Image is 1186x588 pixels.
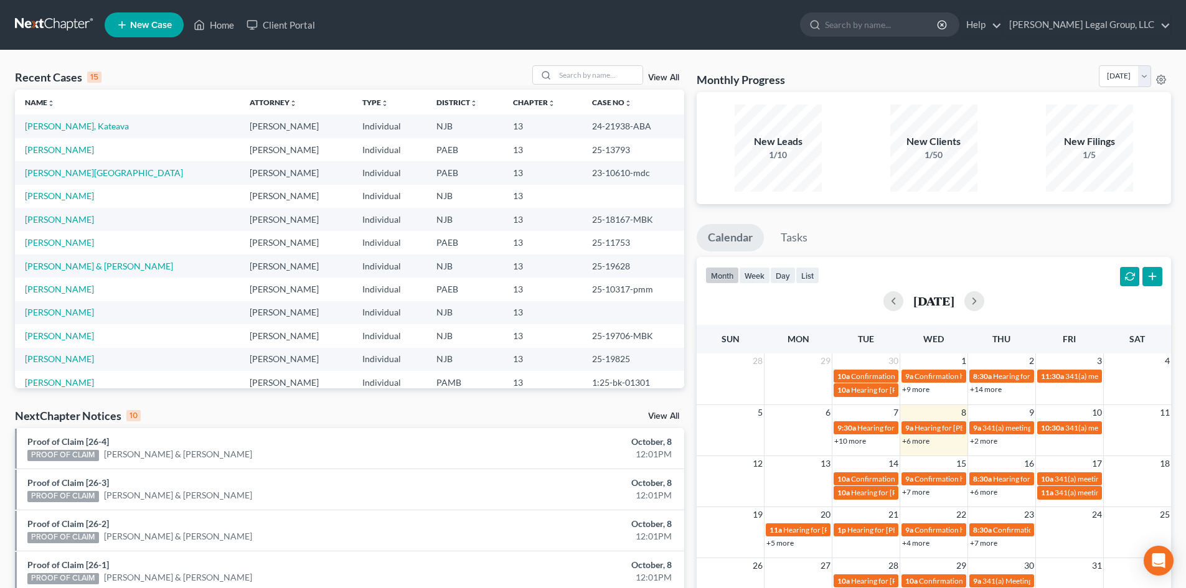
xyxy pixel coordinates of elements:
div: New Leads [735,134,822,149]
span: 9a [905,525,913,534]
a: Proof of Claim [26-1] [27,559,109,570]
td: 25-13793 [582,138,684,161]
div: 10 [126,410,141,421]
td: [PERSON_NAME] [240,231,352,254]
h2: [DATE] [913,294,954,307]
td: Individual [352,208,426,231]
span: 18 [1159,456,1171,471]
span: 10a [837,474,850,483]
span: 341(a) meeting for [PERSON_NAME] [1065,423,1185,432]
span: 25 [1159,507,1171,522]
a: Nameunfold_more [25,98,55,107]
div: 1/5 [1046,149,1133,161]
div: 12:01PM [465,448,672,460]
div: PROOF OF CLAIM [27,491,99,502]
td: [PERSON_NAME] [240,371,352,394]
span: 8:30a [973,371,992,381]
span: 23 [1023,507,1035,522]
td: Individual [352,278,426,301]
div: 12:01PM [465,571,672,584]
span: 8:30a [973,474,992,483]
a: [PERSON_NAME] [25,353,94,364]
span: Confirmation Hearing for [PERSON_NAME] [PERSON_NAME] [851,474,1053,483]
span: 13 [819,456,832,471]
span: New Case [130,21,172,30]
span: 30 [887,353,900,368]
td: Individual [352,161,426,184]
a: Attorneyunfold_more [250,98,297,107]
a: Help [960,14,1002,36]
a: [PERSON_NAME] [25,377,94,388]
a: Calendar [697,224,764,251]
td: 13 [503,371,581,394]
a: [PERSON_NAME] [25,284,94,294]
span: 341(a) meeting for [PERSON_NAME] [1055,474,1175,483]
span: 1p [837,525,846,534]
div: October, 8 [465,518,672,530]
td: 25-19628 [582,254,684,278]
td: 13 [503,208,581,231]
td: 13 [503,301,581,324]
div: Recent Cases [15,70,101,85]
input: Search by name... [825,13,939,36]
td: 13 [503,161,581,184]
span: Mon [788,334,809,344]
span: Confirmation hearing for [PERSON_NAME] [915,474,1056,483]
span: 11 [1159,405,1171,420]
td: [PERSON_NAME] [240,161,352,184]
td: PAEB [426,278,504,301]
td: 25-18167-MBK [582,208,684,231]
i: unfold_more [381,100,388,107]
a: [PERSON_NAME] [25,307,94,317]
a: +4 more [902,538,930,548]
td: Individual [352,371,426,394]
a: Case Nounfold_more [592,98,632,107]
span: 27 [819,558,832,573]
div: October, 8 [465,436,672,448]
div: PROOF OF CLAIM [27,450,99,461]
span: 341(a) Meeting for [PERSON_NAME] [982,576,1103,586]
span: 11a [769,525,782,534]
a: [PERSON_NAME] Legal Group, LLC [1003,14,1170,36]
i: unfold_more [289,100,297,107]
td: [PERSON_NAME] [240,278,352,301]
i: unfold_more [47,100,55,107]
td: [PERSON_NAME] [240,114,352,138]
span: Confirmation hearing for [PERSON_NAME] [919,576,1060,586]
span: 9:30a [837,423,856,432]
a: +14 more [970,385,1002,394]
div: PROOF OF CLAIM [27,532,99,543]
td: [PERSON_NAME] [240,138,352,161]
span: Tue [858,334,874,344]
td: NJB [426,348,504,371]
a: Typeunfold_more [362,98,388,107]
span: Confirmation hearing for [PERSON_NAME] [993,525,1134,534]
td: [PERSON_NAME] [240,185,352,208]
span: Hearing for [PERSON_NAME] [915,423,1012,432]
span: 5 [756,405,764,420]
a: View All [648,73,679,82]
i: unfold_more [470,100,478,107]
td: 1:25-bk-01301 [582,371,684,394]
span: 9 [1028,405,1035,420]
button: day [770,267,796,284]
button: week [739,267,770,284]
td: NJB [426,254,504,278]
span: 6 [824,405,832,420]
td: 24-21938-ABA [582,114,684,138]
span: Sun [722,334,740,344]
a: +2 more [970,436,997,446]
a: [PERSON_NAME] [25,214,94,225]
td: 13 [503,114,581,138]
a: Proof of Claim [26-2] [27,518,109,529]
span: Hearing for [PERSON_NAME] & [PERSON_NAME] [847,525,1010,534]
td: 25-19825 [582,348,684,371]
td: 13 [503,138,581,161]
a: Chapterunfold_more [513,98,555,107]
a: Tasks [769,224,819,251]
span: Hearing for [PERSON_NAME] [993,371,1090,381]
td: [PERSON_NAME] [240,254,352,278]
a: [PERSON_NAME][GEOGRAPHIC_DATA] [25,167,183,178]
td: [PERSON_NAME] [240,301,352,324]
span: Confirmation hearing for [PERSON_NAME] [915,371,1056,381]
